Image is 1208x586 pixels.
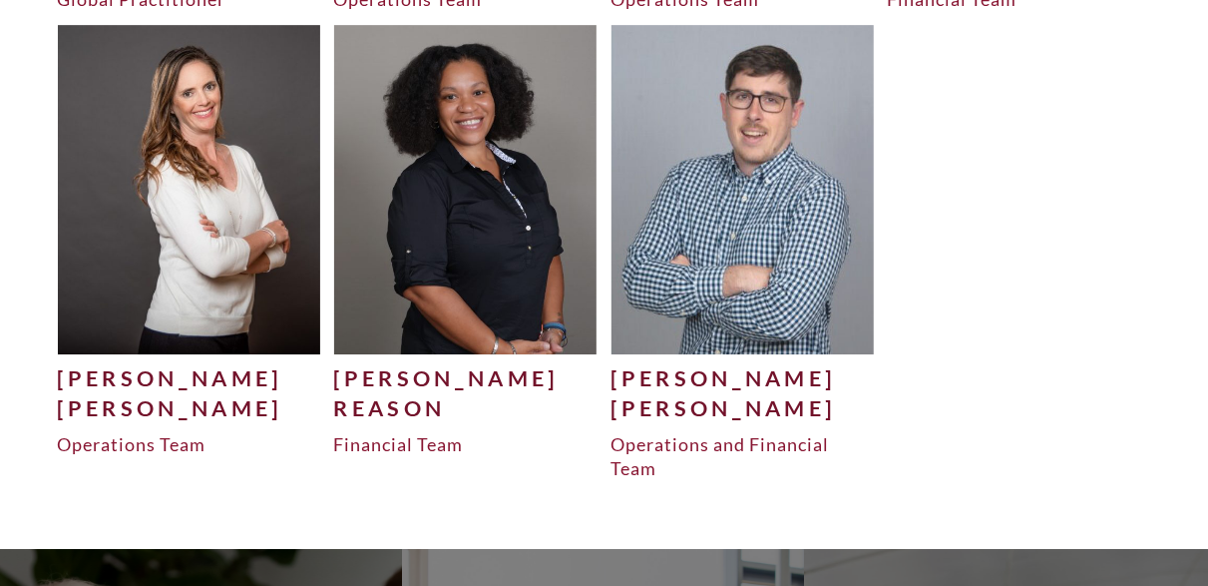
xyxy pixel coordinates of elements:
img: Daniel-Headshot-500x625_edited-e1735834938462.jpg [611,25,875,353]
div: [PERSON_NAME] [58,363,321,393]
div: Operations Team [58,432,321,456]
div: Financial Team [334,432,598,456]
div: [PERSON_NAME] [611,393,875,423]
a: [PERSON_NAME]ReasonFinancial Team [334,25,598,456]
div: [PERSON_NAME] [611,363,875,393]
img: Liz-Olivier-500x625.jpg [58,25,321,353]
a: [PERSON_NAME][PERSON_NAME]Operations and Financial Team [611,25,875,480]
a: [PERSON_NAME][PERSON_NAME]Operations Team [58,25,321,456]
div: Reason [334,393,598,423]
div: Operations and Financial Team [611,432,875,480]
div: [PERSON_NAME] [334,363,598,393]
div: [PERSON_NAME] [58,393,321,423]
img: Alicha-Reason-1-500x625.jpg [334,25,598,353]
